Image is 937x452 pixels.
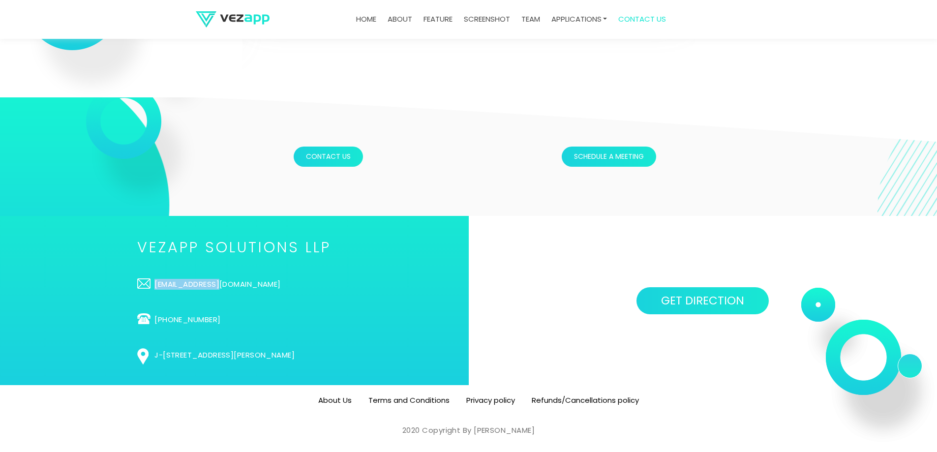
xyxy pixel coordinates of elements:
a: contact us [614,10,670,29]
a: [EMAIL_ADDRESS][DOMAIN_NAME] [137,279,331,290]
button: Contact Us [294,147,363,167]
a: GET DIRECTION [636,287,769,314]
a: Applications [547,10,611,29]
button: Schedule a meeting [562,147,656,167]
a: feature [420,10,456,29]
img: telephone [137,313,151,324]
a: Privacy policy [466,395,515,405]
img: locate [137,348,149,364]
a: Home [352,10,380,29]
a: [PHONE_NUMBER] [137,314,331,325]
a: team [517,10,544,29]
img: logo [196,11,270,28]
a: screenshot [460,10,514,29]
a: J-[STREET_ADDRESS][PERSON_NAME] [137,350,331,361]
a: About Us [318,395,352,405]
a: Terms and Conditions [368,395,450,405]
h2: VEZAPP SOLUTIONS LLP [137,241,331,254]
a: Refunds/Cancellations policy [532,395,639,405]
a: about [384,10,416,29]
img: fotter-email [137,278,151,289]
